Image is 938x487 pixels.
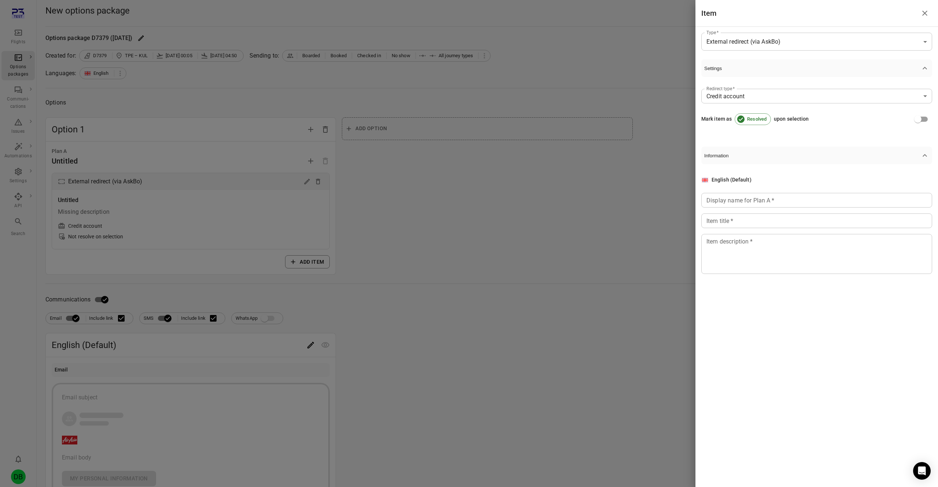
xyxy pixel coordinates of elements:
div: Open Intercom Messenger [913,462,931,480]
button: Close drawer [917,6,932,21]
h1: Item [701,7,717,19]
div: Mark item as upon selection [701,113,809,125]
div: Settings [701,164,932,286]
span: External redirect (via AskBo) [706,37,920,46]
button: Settings [701,59,932,77]
div: Settings [701,77,932,138]
label: Redirect type [706,85,735,92]
label: Type [706,29,719,36]
span: Information [704,153,920,158]
span: Mark item as Resolved on selection [911,112,925,126]
span: Settings [704,66,920,71]
button: Information [701,147,932,164]
div: Credit account [701,89,932,103]
span: Resolved [743,116,771,123]
div: English (Default) [712,176,751,184]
